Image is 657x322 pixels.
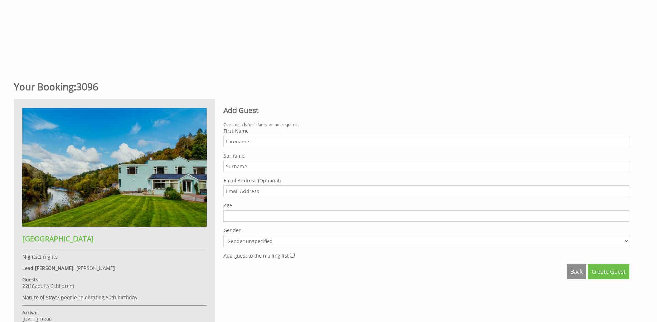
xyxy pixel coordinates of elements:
label: Gender [223,227,629,233]
label: Email Address (Optional) [223,177,629,184]
input: Email Address [223,185,629,197]
input: Forename [223,136,629,147]
button: Create Guest [588,264,629,279]
span: 6 [51,283,53,289]
a: Back [567,264,586,279]
span: child [49,283,73,289]
img: An image of 'Wye Rapids House' [22,108,207,226]
span: [PERSON_NAME] [76,265,115,271]
strong: Guests: [22,276,40,283]
strong: Nature of Stay: [22,294,57,301]
strong: Arrival: [22,309,39,316]
strong: 22 [22,283,28,289]
span: ( ) [22,283,74,289]
span: s [47,283,49,289]
label: Age [223,202,629,209]
strong: Lead [PERSON_NAME]: [22,265,75,271]
p: 2 nights [22,253,207,260]
label: Surname [223,152,629,159]
h1: 3096 [14,80,635,93]
a: [GEOGRAPHIC_DATA] [22,221,207,243]
input: Surname [223,161,629,172]
a: Your Booking: [14,80,76,93]
span: ren [65,283,73,289]
label: First Name [223,128,629,134]
h2: Add Guest [223,105,629,115]
iframe: Customer reviews powered by Trustpilot [4,13,653,65]
p: 3 people celebrating 50th birthday [22,294,207,301]
span: 16 [29,283,35,289]
small: Guest details for infants are not required. [223,122,299,127]
strong: Nights: [22,253,39,260]
span: adult [29,283,49,289]
span: Create Guest [591,268,626,275]
label: Add guest to the mailing list [223,252,289,259]
h2: [GEOGRAPHIC_DATA] [22,234,207,243]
